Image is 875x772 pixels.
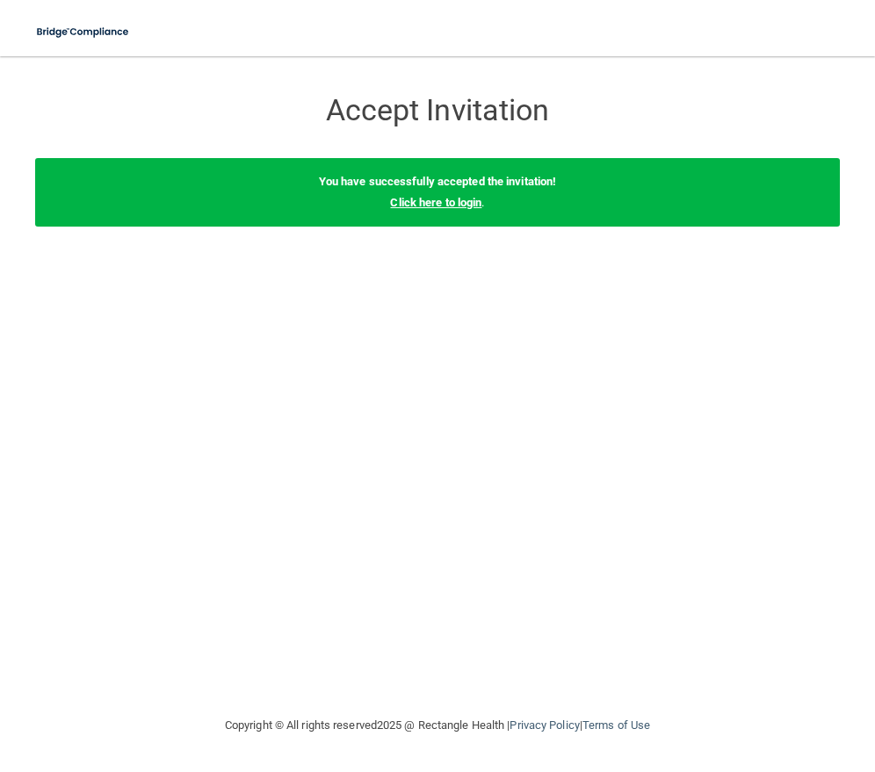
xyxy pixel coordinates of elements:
[26,14,141,50] img: bridge_compliance_login_screen.278c3ca4.svg
[35,158,840,227] div: .
[571,647,854,718] iframe: Drift Widget Chat Controller
[510,718,579,732] a: Privacy Policy
[117,94,758,126] h3: Accept Invitation
[319,175,557,188] b: You have successfully accepted the invitation!
[390,196,481,209] a: Click here to login
[117,697,758,754] div: Copyright © All rights reserved 2025 @ Rectangle Health | |
[582,718,650,732] a: Terms of Use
